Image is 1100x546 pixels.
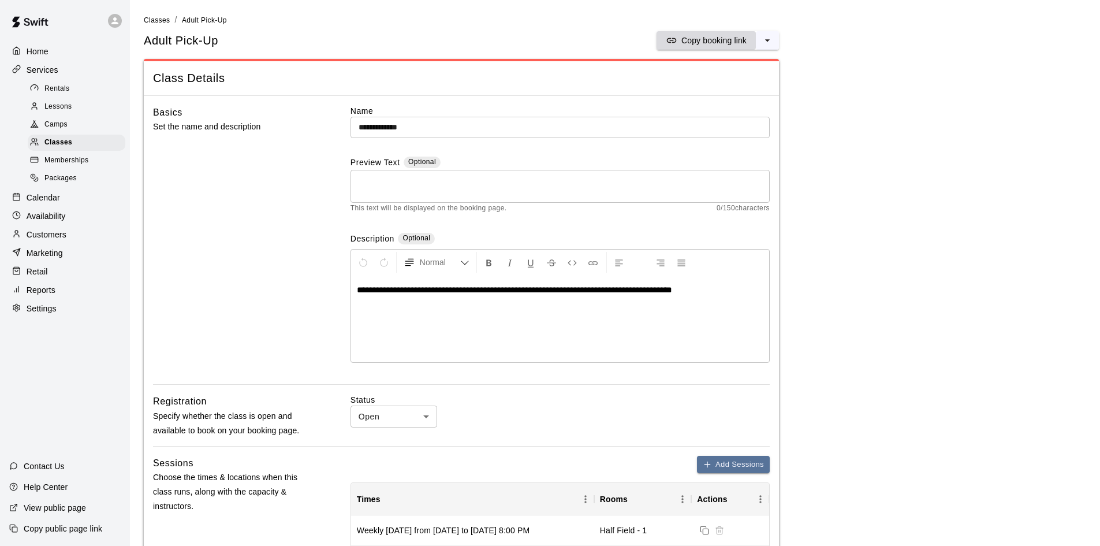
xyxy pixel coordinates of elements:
[9,189,121,206] a: Calendar
[144,33,218,49] h5: Adult Pick-Up
[153,456,193,471] h6: Sessions
[600,483,628,515] div: Rooms
[350,203,507,214] span: This text will be displayed on the booking page.
[44,83,70,95] span: Rentals
[24,523,102,534] p: Copy public page link
[24,481,68,493] p: Help Center
[657,31,779,50] div: split button
[28,134,130,152] a: Classes
[9,263,121,280] a: Retail
[691,483,769,515] div: Actions
[717,203,770,214] span: 0 / 150 characters
[674,491,691,508] button: Menu
[351,483,594,515] div: Times
[44,173,77,184] span: Packages
[27,229,66,240] p: Customers
[9,244,121,262] a: Marketing
[153,70,770,86] span: Class Details
[24,502,86,514] p: View public page
[357,483,381,515] div: Times
[27,266,48,277] p: Retail
[9,43,121,60] a: Home
[28,81,125,97] div: Rentals
[27,64,58,76] p: Services
[144,15,170,24] a: Classes
[697,523,712,538] button: Duplicate sessions
[44,137,72,148] span: Classes
[24,460,65,472] p: Contact Us
[27,210,66,222] p: Availability
[521,252,540,273] button: Format Underline
[500,252,520,273] button: Format Italics
[27,46,49,57] p: Home
[28,117,125,133] div: Camps
[153,409,314,438] p: Specify whether the class is open and available to book on your booking page.
[628,491,644,507] button: Sort
[402,234,430,242] span: Optional
[27,303,57,314] p: Settings
[28,135,125,151] div: Classes
[408,158,436,166] span: Optional
[44,155,88,166] span: Memberships
[9,300,121,317] a: Settings
[562,252,582,273] button: Insert Code
[609,252,629,273] button: Left Align
[672,252,691,273] button: Justify Align
[350,406,437,427] div: Open
[28,80,130,98] a: Rentals
[28,170,130,188] a: Packages
[381,491,397,507] button: Sort
[153,470,314,514] p: Choose the times & locations when this class runs, along with the capacity & instructors.
[600,525,647,536] div: Half Field - 1
[577,491,594,508] button: Menu
[44,101,72,113] span: Lessons
[542,252,561,273] button: Format Strikethrough
[27,284,55,296] p: Reports
[681,35,747,46] p: Copy booking link
[9,61,121,79] a: Services
[182,16,227,24] span: Adult Pick-Up
[28,98,130,116] a: Lessons
[594,483,691,515] div: Rooms
[350,394,770,406] label: Status
[583,252,603,273] button: Insert Link
[752,491,769,508] button: Menu
[9,207,121,225] a: Availability
[350,105,770,117] label: Name
[630,252,650,273] button: Center Align
[28,170,125,187] div: Packages
[9,281,121,299] a: Reports
[144,16,170,24] span: Classes
[353,252,373,273] button: Undo
[28,99,125,115] div: Lessons
[28,116,130,134] a: Camps
[27,192,60,203] p: Calendar
[9,226,121,243] a: Customers
[153,105,182,120] h6: Basics
[153,120,314,134] p: Set the name and description
[28,152,130,170] a: Memberships
[350,233,394,246] label: Description
[350,157,400,170] label: Preview Text
[657,31,756,50] button: Copy booking link
[651,252,670,273] button: Right Align
[357,525,530,536] div: Weekly on Wednesday from 8/20/2025 to 12/17/2025 at 8:00 PM
[479,252,499,273] button: Format Bold
[28,153,125,169] div: Memberships
[697,483,727,515] div: Actions
[756,31,779,50] button: select merge strategy
[153,394,207,409] h6: Registration
[374,252,394,273] button: Redo
[174,14,177,26] li: /
[697,456,770,474] button: Add Sessions
[712,525,727,534] span: Session cannot be deleted because it is in the past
